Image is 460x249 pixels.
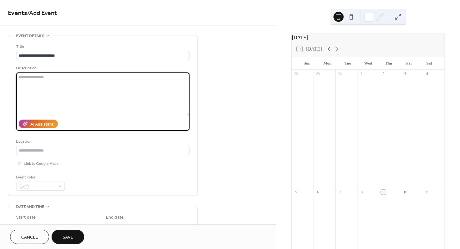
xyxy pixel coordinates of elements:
[10,230,49,244] button: Cancel
[358,57,378,70] div: Wed
[30,121,53,128] div: AI Assistant
[297,57,317,70] div: Sun
[21,234,38,241] span: Cancel
[16,33,44,39] span: Event details
[152,222,161,229] span: Time
[16,65,188,72] div: Description
[106,222,115,229] span: Date
[27,7,57,19] span: / Add Event
[16,174,64,181] div: Event color
[16,43,188,50] div: Title
[16,203,44,210] span: Date and time
[381,190,386,195] div: 9
[63,234,73,241] span: Save
[425,190,429,195] div: 11
[315,72,320,76] div: 29
[403,190,407,195] div: 10
[52,230,84,244] button: Save
[16,138,188,145] div: Location
[317,57,338,70] div: Mon
[24,160,59,167] span: Link to Google Maps
[16,222,25,229] span: Date
[292,34,444,41] div: [DATE]
[378,57,399,70] div: Thu
[62,222,71,229] span: Time
[381,72,386,76] div: 2
[315,190,320,195] div: 6
[359,72,364,76] div: 1
[337,190,342,195] div: 7
[338,57,358,70] div: Tue
[337,72,342,76] div: 30
[8,7,27,19] a: Events
[16,214,36,221] div: Start date
[106,214,124,221] div: End date
[419,57,439,70] div: Sat
[399,57,419,70] div: Fri
[425,72,429,76] div: 4
[359,190,364,195] div: 8
[294,190,298,195] div: 5
[19,120,58,128] button: AI Assistant
[403,72,407,76] div: 3
[294,72,298,76] div: 28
